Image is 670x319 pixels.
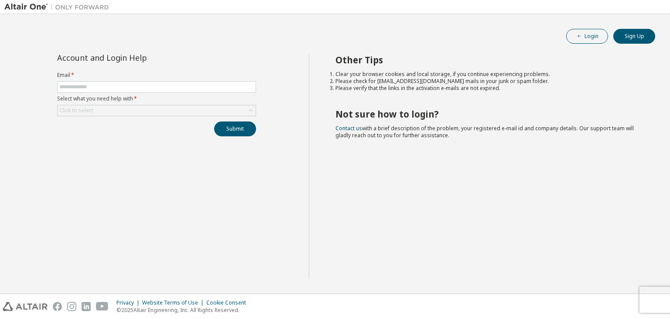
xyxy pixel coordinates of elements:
button: Login [566,29,608,44]
li: Please check for [EMAIL_ADDRESS][DOMAIN_NAME] mails in your junk or spam folder. [335,78,640,85]
div: Click to select [59,107,93,114]
li: Please verify that the links in the activation e-mails are not expired. [335,85,640,92]
div: Privacy [116,299,142,306]
img: linkedin.svg [82,302,91,311]
h2: Other Tips [335,54,640,66]
button: Sign Up [613,29,655,44]
img: facebook.svg [53,302,62,311]
img: altair_logo.svg [3,302,48,311]
img: instagram.svg [67,302,76,311]
div: Account and Login Help [57,54,216,61]
h2: Not sure how to login? [335,108,640,120]
label: Select what you need help with [57,95,256,102]
p: © 2025 Altair Engineering, Inc. All Rights Reserved. [116,306,251,314]
label: Email [57,72,256,79]
span: with a brief description of the problem, your registered e-mail id and company details. Our suppo... [335,125,634,139]
img: youtube.svg [96,302,109,311]
img: Altair One [4,3,113,11]
div: Cookie Consent [206,299,251,306]
div: Click to select [58,105,256,116]
div: Website Terms of Use [142,299,206,306]
li: Clear your browser cookies and local storage, if you continue experiencing problems. [335,71,640,78]
a: Contact us [335,125,362,132]
button: Submit [214,121,256,136]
